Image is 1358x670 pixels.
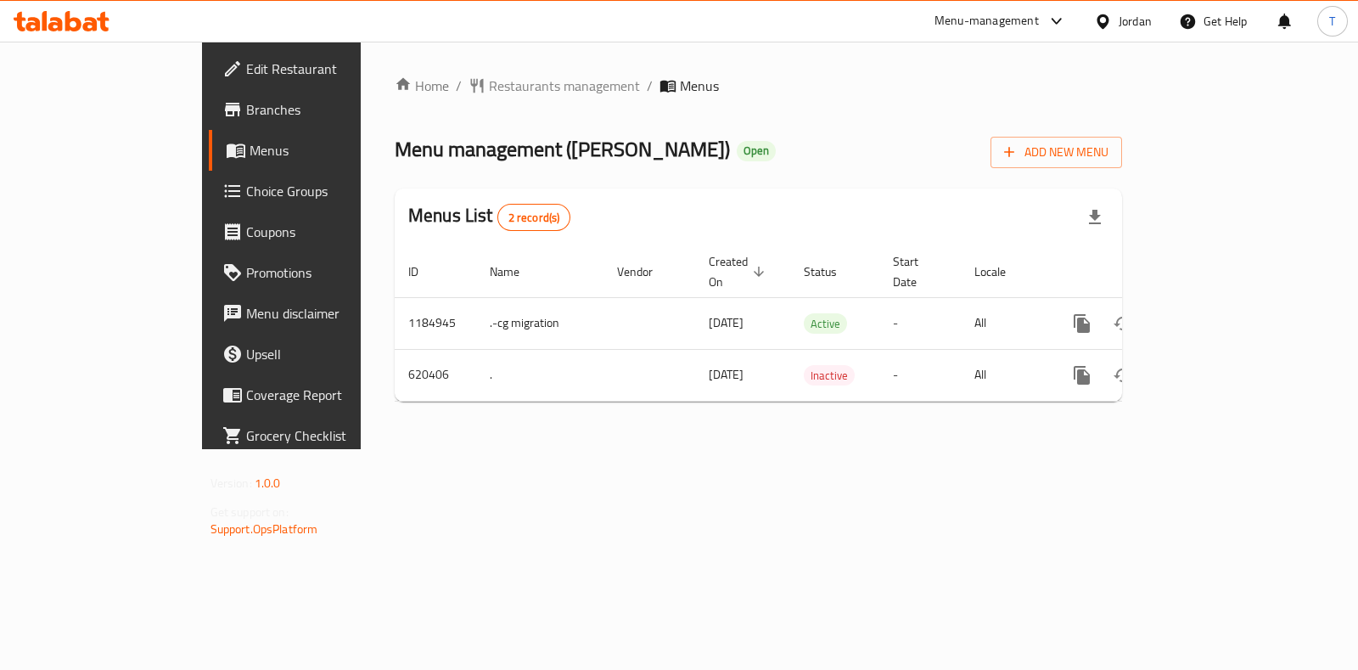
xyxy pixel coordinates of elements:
[456,76,462,96] li: /
[737,144,776,158] span: Open
[476,349,603,401] td: .
[709,251,770,292] span: Created On
[804,366,855,386] span: Inactive
[490,262,542,282] span: Name
[209,130,429,171] a: Menus
[879,297,961,349] td: -
[246,425,415,446] span: Grocery Checklist
[210,501,289,523] span: Get support on:
[246,181,415,201] span: Choice Groups
[489,76,640,96] span: Restaurants management
[1329,12,1335,31] span: T
[680,76,719,96] span: Menus
[961,297,1048,349] td: All
[1062,303,1103,344] button: more
[210,472,252,494] span: Version:
[209,334,429,374] a: Upsell
[1004,142,1108,163] span: Add New Menu
[476,297,603,349] td: .-cg migration
[647,76,653,96] li: /
[395,76,1122,96] nav: breadcrumb
[1103,355,1143,396] button: Change Status
[737,141,776,161] div: Open
[961,349,1048,401] td: All
[209,252,429,293] a: Promotions
[893,251,940,292] span: Start Date
[934,11,1039,31] div: Menu-management
[209,293,429,334] a: Menu disclaimer
[210,518,318,540] a: Support.OpsPlatform
[1062,355,1103,396] button: more
[209,171,429,211] a: Choice Groups
[804,314,847,334] span: Active
[990,137,1122,168] button: Add New Menu
[246,344,415,364] span: Upsell
[246,59,415,79] span: Edit Restaurant
[497,204,571,231] div: Total records count
[804,365,855,386] div: Inactive
[1048,246,1238,298] th: Actions
[469,76,640,96] a: Restaurants management
[246,262,415,283] span: Promotions
[1119,12,1152,31] div: Jordan
[395,349,476,401] td: 620406
[709,363,744,386] span: [DATE]
[498,210,570,226] span: 2 record(s)
[255,472,281,494] span: 1.0.0
[395,246,1238,402] table: enhanced table
[209,48,429,89] a: Edit Restaurant
[709,312,744,334] span: [DATE]
[209,415,429,456] a: Grocery Checklist
[879,349,961,401] td: -
[246,222,415,242] span: Coupons
[246,385,415,405] span: Coverage Report
[209,374,429,415] a: Coverage Report
[246,99,415,120] span: Branches
[974,262,1028,282] span: Locale
[209,89,429,130] a: Branches
[1103,303,1143,344] button: Change Status
[395,130,730,168] span: Menu management ( [PERSON_NAME] )
[395,297,476,349] td: 1184945
[209,211,429,252] a: Coupons
[408,203,570,231] h2: Menus List
[408,262,441,282] span: ID
[250,140,415,160] span: Menus
[1075,197,1115,238] div: Export file
[246,303,415,324] span: Menu disclaimer
[804,262,859,282] span: Status
[617,262,675,282] span: Vendor
[804,313,847,334] div: Active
